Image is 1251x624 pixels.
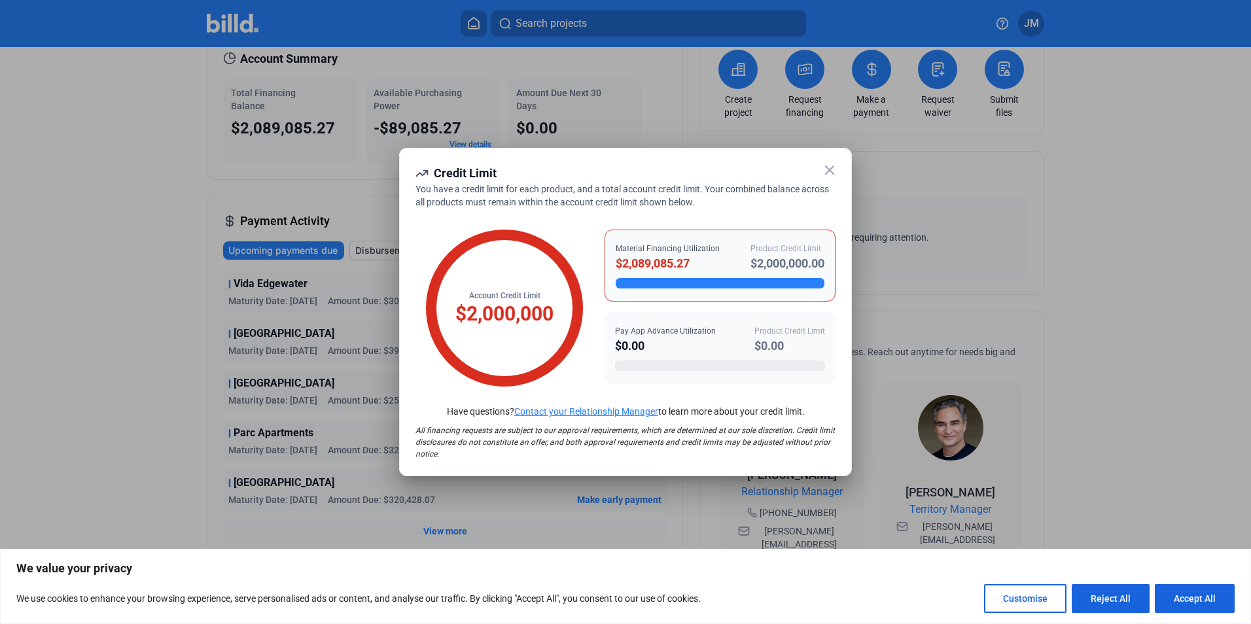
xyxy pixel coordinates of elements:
div: Pay App Advance Utilization [615,325,716,337]
div: $2,000,000 [455,302,554,326]
div: Product Credit Limit [754,325,825,337]
p: We use cookies to enhance your browsing experience, serve personalised ads or content, and analys... [16,591,701,606]
span: You have a credit limit for each product, and a total account credit limit. Your combined balance... [415,184,829,207]
span: Credit Limit [434,166,497,180]
div: Material Financing Utilization [616,243,720,254]
div: $2,000,000.00 [750,254,824,273]
div: Account Credit Limit [455,290,554,302]
button: Reject All [1072,584,1150,613]
button: Accept All [1155,584,1235,613]
a: Contact your Relationship Manager [514,406,658,417]
span: All financing requests are subject to our approval requirements, which are determined at our sole... [415,426,835,459]
span: Have questions? to learn more about your credit limit. [447,406,805,417]
p: We value your privacy [16,561,1235,576]
div: $2,089,085.27 [616,254,720,273]
button: Customise [984,584,1066,613]
div: $0.00 [615,337,716,355]
div: Product Credit Limit [750,243,824,254]
div: $0.00 [754,337,825,355]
